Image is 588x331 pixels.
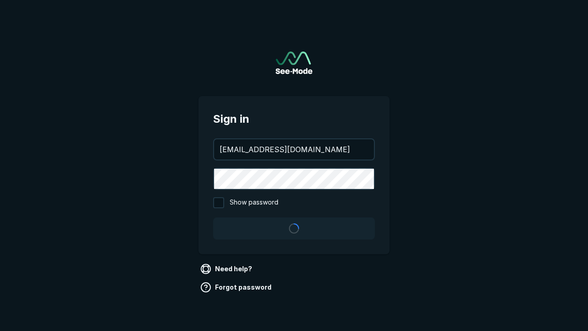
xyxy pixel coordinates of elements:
a: Need help? [198,262,256,276]
span: Show password [230,197,278,208]
img: See-Mode Logo [276,51,312,74]
input: your@email.com [214,139,374,160]
a: Go to sign in [276,51,312,74]
a: Forgot password [198,280,275,295]
span: Sign in [213,111,375,127]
